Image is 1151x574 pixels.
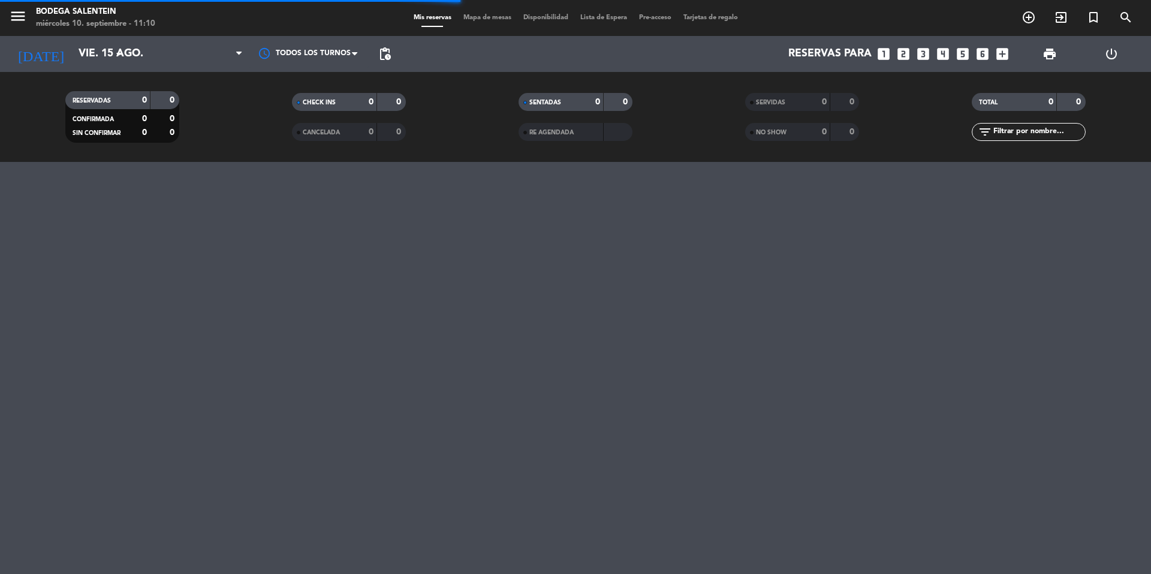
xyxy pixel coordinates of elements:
[369,128,373,136] strong: 0
[935,46,951,62] i: looks_4
[369,98,373,106] strong: 0
[170,115,177,123] strong: 0
[112,47,126,61] i: arrow_drop_down
[396,128,403,136] strong: 0
[36,6,155,18] div: Bodega Salentein
[142,128,147,137] strong: 0
[73,98,111,104] span: RESERVADAS
[1080,36,1142,72] div: LOG OUT
[396,98,403,106] strong: 0
[529,130,574,136] span: RE AGENDADA
[517,14,574,21] span: Disponibilidad
[975,46,990,62] i: looks_6
[677,14,744,21] span: Tarjetas de regalo
[529,100,561,106] span: SENTADAS
[595,98,600,106] strong: 0
[995,46,1010,62] i: add_box
[378,47,392,61] span: pending_actions
[303,100,336,106] span: CHECK INS
[788,48,872,60] span: Reservas para
[756,100,785,106] span: SERVIDAS
[1042,47,1057,61] span: print
[36,18,155,30] div: miércoles 10. septiembre - 11:10
[1086,10,1101,25] i: turned_in_not
[1076,98,1083,106] strong: 0
[142,115,147,123] strong: 0
[1048,98,1053,106] strong: 0
[170,128,177,137] strong: 0
[9,41,73,67] i: [DATE]
[756,130,787,136] span: NO SHOW
[303,130,340,136] span: CANCELADA
[896,46,911,62] i: looks_two
[73,130,120,136] span: SIN CONFIRMAR
[1104,47,1119,61] i: power_settings_new
[955,46,971,62] i: looks_5
[457,14,517,21] span: Mapa de mesas
[876,46,891,62] i: looks_one
[574,14,633,21] span: Lista de Espera
[822,98,827,106] strong: 0
[170,96,177,104] strong: 0
[992,125,1085,139] input: Filtrar por nombre...
[849,128,857,136] strong: 0
[1119,10,1133,25] i: search
[9,7,27,25] i: menu
[1022,10,1036,25] i: add_circle_outline
[849,98,857,106] strong: 0
[408,14,457,21] span: Mis reservas
[142,96,147,104] strong: 0
[633,14,677,21] span: Pre-acceso
[978,125,992,139] i: filter_list
[73,116,114,122] span: CONFIRMADA
[1054,10,1068,25] i: exit_to_app
[915,46,931,62] i: looks_3
[623,98,630,106] strong: 0
[979,100,998,106] span: TOTAL
[9,7,27,29] button: menu
[822,128,827,136] strong: 0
